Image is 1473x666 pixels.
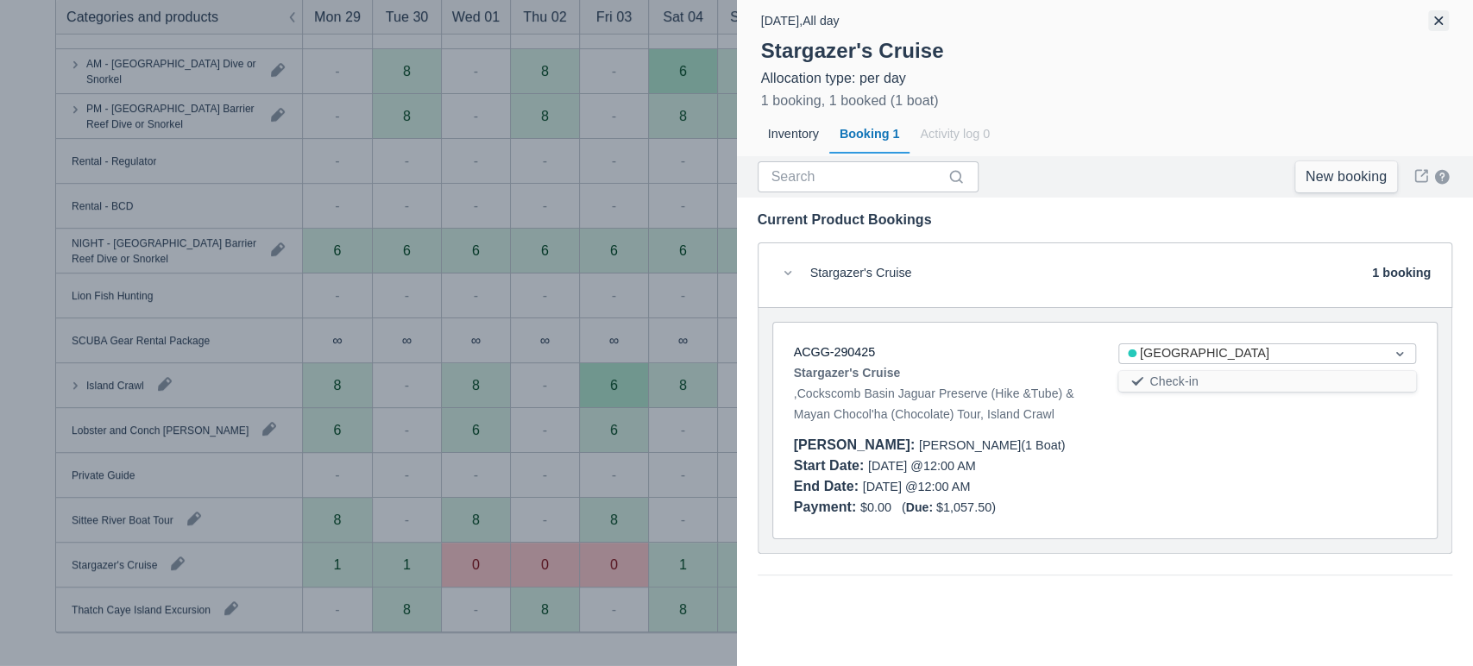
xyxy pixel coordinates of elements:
div: [PERSON_NAME] : [794,437,919,452]
div: End Date : [794,479,863,493]
div: Due: [906,500,936,514]
div: [DATE] @ 12:00 AM [794,456,1092,476]
div: 1 booking [1372,264,1431,287]
div: , Cockscomb Basin Jaguar Preserve (Hike &Tube) & Mayan Chocol'ha (Chocolate) Tour, Island Crawl [794,362,1092,424]
strong: Stargazer's Cruise [761,39,944,62]
button: Check-in [1118,371,1416,392]
div: [DATE] @ 12:00 AM [794,476,1092,497]
a: New booking [1295,161,1397,192]
div: Stargazer's Cruise [810,264,912,287]
span: ( $1,057.50 ) [902,500,996,514]
div: Current Product Bookings [758,211,1453,229]
div: Booking 1 [829,115,910,154]
div: [GEOGRAPHIC_DATA] [1128,344,1375,363]
div: Payment : [794,499,860,514]
span: Dropdown icon [1391,345,1408,362]
div: Allocation type: per day [761,70,1450,87]
div: Start Date : [794,458,868,473]
div: [DATE] , All day [761,10,840,31]
div: Inventory [758,115,829,154]
input: Search [771,161,944,192]
div: $0.00 [794,497,1417,518]
div: 1 booking, 1 booked (1 boat) [761,91,939,111]
div: [PERSON_NAME] (1 Boat) [794,435,1417,456]
strong: Stargazer's Cruise [794,362,901,383]
a: ACGG-290425 [794,345,875,359]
